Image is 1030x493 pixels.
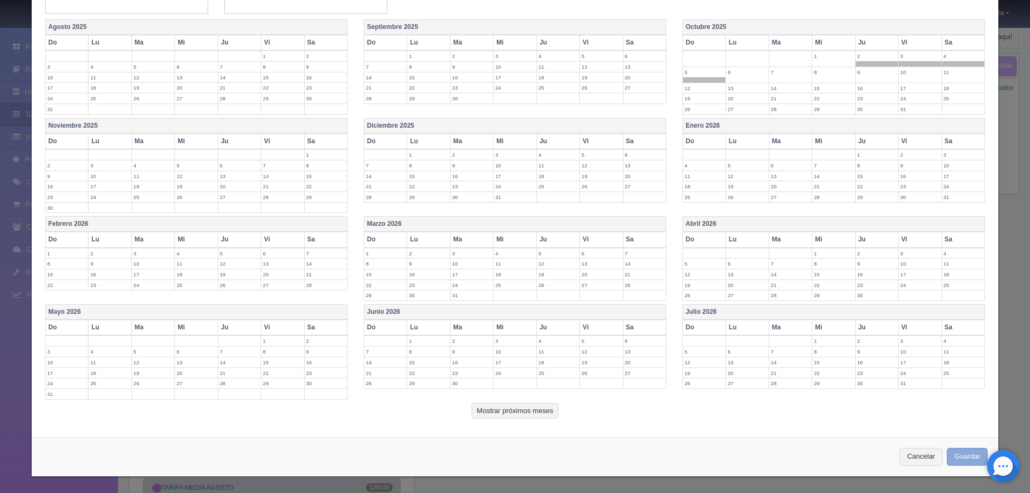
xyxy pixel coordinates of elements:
label: 9 [451,62,493,72]
label: 1 [407,336,450,346]
label: 11 [537,62,579,72]
label: 26 [175,192,217,202]
label: 12 [175,171,217,181]
label: 21 [305,269,347,279]
label: 16 [856,269,898,279]
label: 18 [132,181,174,192]
label: 19 [175,181,217,192]
label: 20 [218,181,261,192]
label: 13 [218,171,261,181]
label: 18 [683,181,725,192]
label: 5 [132,347,174,357]
label: 28 [261,192,304,202]
label: 10 [899,67,941,77]
label: 3 [899,51,941,61]
label: 26 [683,104,725,114]
label: 20 [726,93,768,104]
label: 25 [683,192,725,202]
label: 8 [261,62,304,72]
label: 28 [364,93,407,104]
label: 19 [580,72,622,83]
label: 23 [856,93,898,104]
label: 9 [407,259,450,269]
label: 2 [856,336,898,346]
label: 6 [218,160,261,171]
label: 28 [812,192,855,202]
label: 6 [726,67,768,77]
label: 9 [46,171,88,181]
label: 8 [305,160,347,171]
label: 2 [305,336,347,346]
label: 20 [175,83,217,93]
label: 12 [683,83,725,93]
label: 15 [46,269,88,279]
label: 22 [856,181,898,192]
label: 9 [451,347,493,357]
label: 7 [305,248,347,259]
label: 11 [175,259,217,269]
label: 23 [451,83,493,93]
label: 20 [623,72,666,83]
label: 29 [856,192,898,202]
label: 12 [726,171,768,181]
label: 9 [305,347,347,357]
label: 4 [942,248,984,259]
label: 7 [218,62,261,72]
label: 6 [175,62,217,72]
label: 4 [132,160,174,171]
label: 13 [623,160,666,171]
label: 22 [812,280,855,290]
label: 15 [261,72,304,83]
label: 13 [261,259,304,269]
label: 4 [683,160,725,171]
label: 6 [623,336,666,346]
label: 28 [305,280,347,290]
label: 16 [451,72,493,83]
label: 20 [623,171,666,181]
label: 13 [769,171,812,181]
label: 10 [899,259,941,269]
label: 12 [580,62,622,72]
label: 17 [494,72,536,83]
label: 30 [305,93,347,104]
label: 1 [46,248,88,259]
label: 11 [942,259,984,269]
label: 3 [46,62,88,72]
label: 30 [451,192,493,202]
label: 27 [218,192,261,202]
label: 2 [899,150,941,160]
label: 10 [46,72,88,83]
label: 5 [175,160,217,171]
label: 3 [132,248,174,259]
label: 20 [261,269,304,279]
label: 21 [769,280,812,290]
label: 8 [46,259,88,269]
label: 14 [364,171,407,181]
label: 17 [942,171,984,181]
label: 26 [726,192,768,202]
label: 3 [89,160,131,171]
label: 17 [494,171,536,181]
label: 13 [175,72,217,83]
label: 12 [537,259,579,269]
label: 19 [726,181,768,192]
label: 18 [537,72,579,83]
label: 24 [899,93,941,104]
label: 21 [364,181,407,192]
label: 7 [812,160,855,171]
label: 22 [407,181,450,192]
label: 22 [261,83,304,93]
label: 9 [856,259,898,269]
label: 2 [305,51,347,61]
label: 15 [407,171,450,181]
label: 12 [132,72,174,83]
label: 5 [580,51,622,61]
label: 5 [683,259,725,269]
label: 31 [494,192,536,202]
label: 13 [726,83,768,93]
label: 23 [305,83,347,93]
label: 5 [683,347,725,357]
label: 14 [261,171,304,181]
label: 24 [451,280,493,290]
label: 18 [537,171,579,181]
